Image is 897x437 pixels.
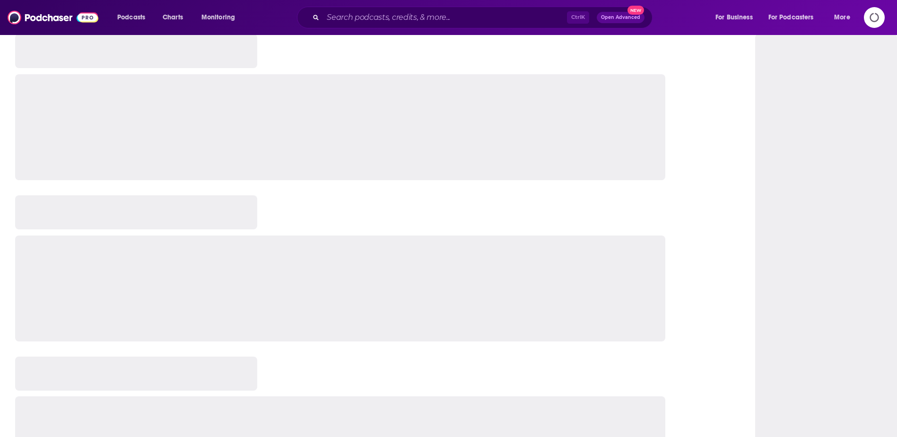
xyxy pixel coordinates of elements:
button: open menu [195,10,247,25]
span: Ctrl K [567,11,589,24]
button: open menu [762,10,827,25]
span: For Business [715,11,753,24]
span: New [627,6,644,15]
button: open menu [111,10,157,25]
button: open menu [827,10,862,25]
button: open menu [709,10,765,25]
span: For Podcasters [768,11,814,24]
input: Search podcasts, credits, & more... [323,10,567,25]
span: Podcasts [117,11,145,24]
span: Charts [163,11,183,24]
span: More [834,11,850,24]
a: Charts [157,10,189,25]
span: Logging in [864,7,885,28]
span: Open Advanced [601,15,640,20]
span: Monitoring [201,11,235,24]
button: Open AdvancedNew [597,12,644,23]
img: Podchaser - Follow, Share and Rate Podcasts [8,9,98,26]
div: Search podcasts, credits, & more... [306,7,662,28]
